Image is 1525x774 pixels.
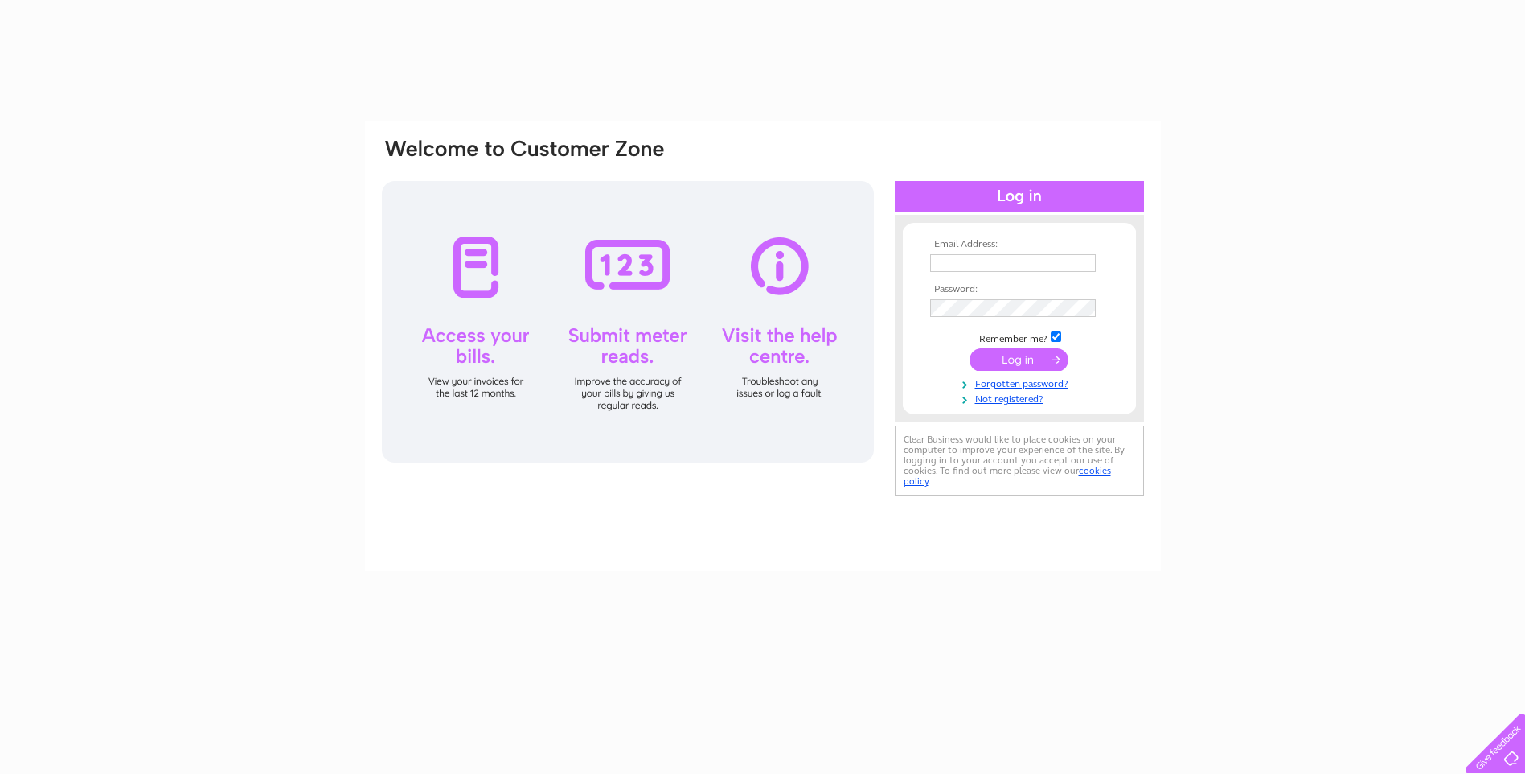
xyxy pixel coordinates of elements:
[926,329,1113,345] td: Remember me?
[926,284,1113,295] th: Password:
[970,348,1068,371] input: Submit
[895,426,1144,496] div: Clear Business would like to place cookies on your computer to improve your experience of the sit...
[930,375,1113,390] a: Forgotten password?
[930,390,1113,406] a: Not registered?
[926,239,1113,250] th: Email Address:
[904,465,1111,487] a: cookies policy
